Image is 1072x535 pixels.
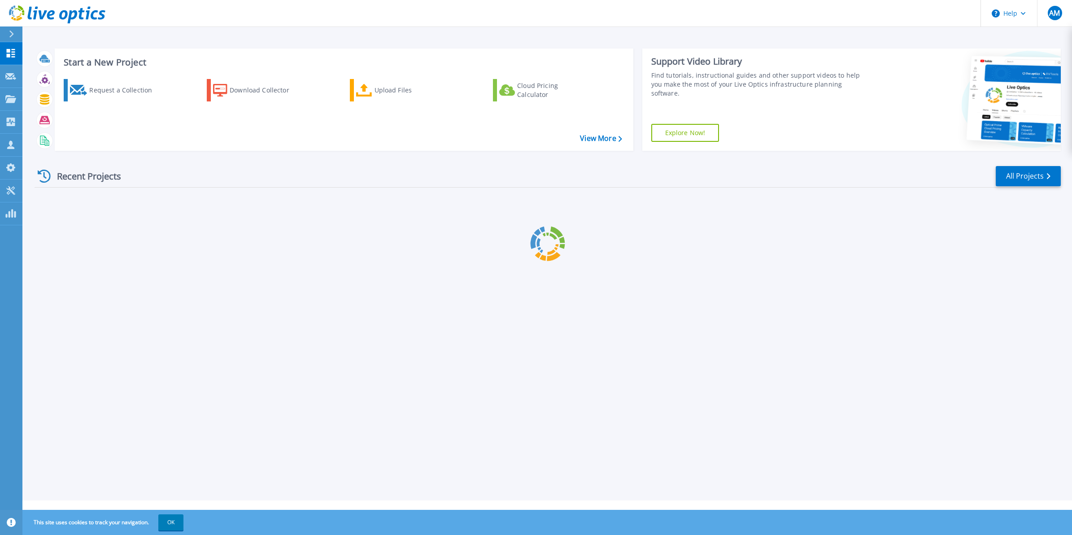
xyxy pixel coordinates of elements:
[89,81,161,99] div: Request a Collection
[25,514,183,531] span: This site uses cookies to track your navigation.
[651,71,867,98] div: Find tutorials, instructional guides and other support videos to help you make the most of your L...
[207,79,307,101] a: Download Collector
[996,166,1061,186] a: All Projects
[158,514,183,531] button: OK
[651,56,867,67] div: Support Video Library
[64,79,164,101] a: Request a Collection
[1049,9,1060,17] span: AM
[350,79,450,101] a: Upload Files
[517,81,589,99] div: Cloud Pricing Calculator
[651,124,719,142] a: Explore Now!
[580,134,622,143] a: View More
[230,81,301,99] div: Download Collector
[375,81,446,99] div: Upload Files
[493,79,593,101] a: Cloud Pricing Calculator
[64,57,622,67] h3: Start a New Project
[35,165,133,187] div: Recent Projects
